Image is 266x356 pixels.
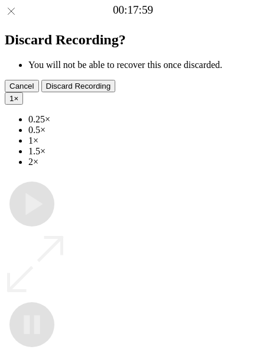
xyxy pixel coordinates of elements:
[41,80,116,92] button: Discard Recording
[28,114,261,125] li: 0.25×
[113,4,153,17] a: 00:17:59
[5,92,23,105] button: 1×
[9,94,14,103] span: 1
[28,125,261,135] li: 0.5×
[28,135,261,146] li: 1×
[28,146,261,157] li: 1.5×
[28,157,261,167] li: 2×
[5,32,261,48] h2: Discard Recording?
[28,60,261,70] li: You will not be able to recover this once discarded.
[5,80,39,92] button: Cancel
